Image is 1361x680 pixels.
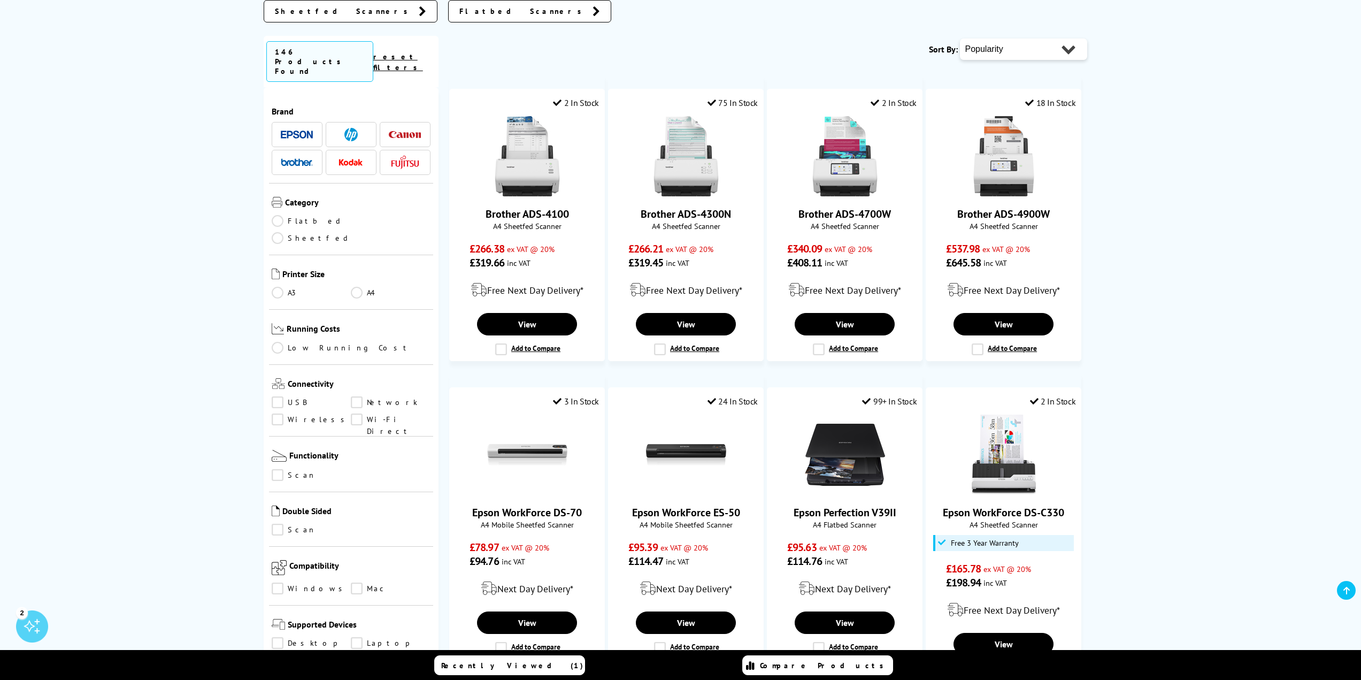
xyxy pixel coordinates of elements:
a: reset filters [373,52,423,72]
img: Brother ADS-4300N [646,116,726,196]
img: Supported Devices [272,619,285,630]
span: inc VAT [825,258,848,268]
div: modal_delivery [773,275,917,305]
a: Brother ADS-4900W [964,188,1044,198]
span: £78.97 [470,540,499,554]
span: Printer Size [282,269,431,281]
a: USB [272,396,351,408]
span: inc VAT [983,578,1007,588]
span: £94.76 [470,554,499,568]
img: Printer Size [272,269,280,279]
a: A3 [272,287,351,299]
div: 75 In Stock [708,97,758,108]
a: Epson Perfection V39II [794,506,896,519]
span: Recently Viewed (1) [441,661,583,670]
a: View [636,612,735,634]
a: Epson WorkForce DS-C330 [964,486,1044,497]
div: modal_delivery [455,574,599,603]
a: Epson WorkForce ES-50 [632,506,740,519]
span: ex VAT @ 20% [660,543,708,553]
a: Wireless [272,414,351,425]
span: £319.45 [628,256,663,270]
span: £645.58 [946,256,981,270]
div: modal_delivery [773,574,917,603]
a: Epson WorkForce DS-70 [487,486,567,497]
span: £198.94 [946,576,981,590]
label: Add to Compare [972,343,1037,355]
a: Epson [281,128,313,141]
span: A4 Flatbed Scanner [773,519,917,530]
a: Windows [272,583,351,594]
label: Add to Compare [495,343,560,355]
div: modal_delivery [455,275,599,305]
img: Connectivity [272,378,285,389]
span: Free 3 Year Warranty [951,539,1019,547]
a: Brother ADS-4100 [486,207,569,221]
label: Add to Compare [654,343,719,355]
span: £114.47 [628,554,663,568]
img: HP [344,128,358,141]
div: 2 In Stock [1030,396,1076,407]
span: 146 Products Found [266,41,373,82]
span: £95.63 [787,540,817,554]
div: 3 In Stock [553,396,599,407]
a: Network [351,396,430,408]
a: Brother [281,156,313,169]
a: Epson WorkForce DS-C330 [943,506,1064,519]
span: ex VAT @ 20% [666,244,713,254]
a: Epson WorkForce ES-50 [646,486,726,497]
img: Functionality [272,450,287,462]
span: A4 Sheetfed Scanner [773,221,917,231]
img: Fujitsu [391,156,419,169]
label: Add to Compare [495,642,560,654]
a: Flatbed [272,215,351,227]
a: View [954,313,1053,335]
span: A4 Mobile Sheetfed Scanner [455,519,599,530]
span: Sort By: [929,44,958,55]
a: Low Running Cost [272,342,431,354]
a: Brother ADS-4300N [641,207,731,221]
a: Fujitsu [389,156,421,169]
span: Brand [272,106,431,117]
div: 24 In Stock [708,396,758,407]
a: Brother ADS-4700W [798,207,891,221]
img: Epson WorkForce DS-70 [487,415,567,495]
a: View [477,313,576,335]
a: Brother ADS-4700W [805,188,885,198]
div: 99+ In Stock [862,396,917,407]
label: Add to Compare [813,642,878,654]
div: 18 In Stock [1025,97,1075,108]
a: Mac [351,583,430,594]
span: A4 Sheetfed Scanner [614,221,758,231]
img: Brother ADS-4700W [805,116,885,196]
a: Canon [389,128,421,141]
img: Compatibility [272,560,287,575]
div: 2 In Stock [553,97,599,108]
span: £266.21 [628,242,663,256]
a: Compare Products [742,655,893,675]
a: Laptop [351,637,430,649]
span: inc VAT [507,258,530,268]
img: Brother ADS-4900W [964,116,1044,196]
img: Epson [281,131,313,139]
a: Brother ADS-4300N [646,188,726,198]
span: ex VAT @ 20% [502,543,549,553]
span: ex VAT @ 20% [983,564,1031,574]
span: Functionality [289,450,431,464]
span: £114.76 [787,554,822,568]
span: £319.66 [470,256,504,270]
div: modal_delivery [614,574,758,603]
div: modal_delivery [932,275,1075,305]
img: Category [272,197,282,208]
span: Flatbed Scanners [459,6,587,17]
img: Running Costs [272,323,284,334]
a: Brother ADS-4900W [957,207,1050,221]
label: Add to Compare [813,343,878,355]
span: Connectivity [288,378,431,391]
span: ex VAT @ 20% [819,543,867,553]
a: View [795,313,894,335]
a: Brother ADS-4100 [487,188,567,198]
span: ex VAT @ 20% [507,244,555,254]
a: View [636,313,735,335]
a: View [477,612,576,634]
